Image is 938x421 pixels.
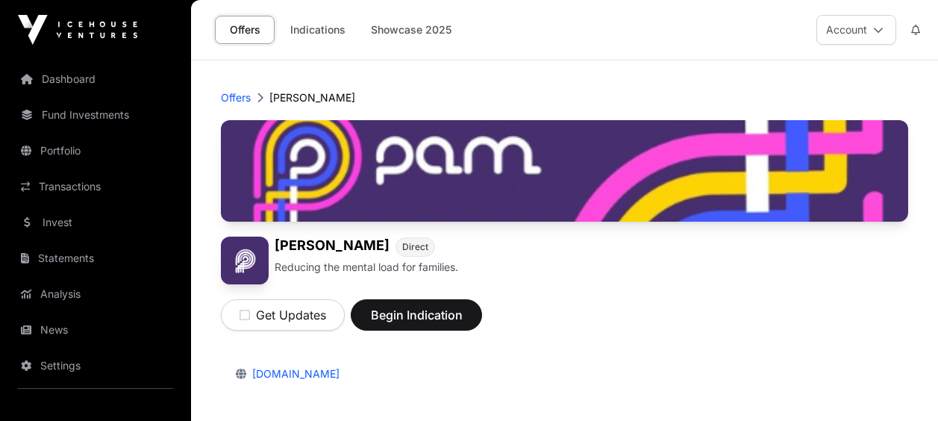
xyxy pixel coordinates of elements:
p: [PERSON_NAME] [269,90,355,105]
img: PAM [221,120,908,222]
a: Showcase 2025 [361,16,461,44]
span: Direct [402,241,428,253]
h1: [PERSON_NAME] [275,237,390,257]
a: Dashboard [12,63,179,96]
button: Begin Indication [351,299,482,331]
button: Account [816,15,896,45]
a: Portfolio [12,134,179,167]
span: Begin Indication [369,306,463,324]
a: Indications [281,16,355,44]
p: Reducing the mental load for families. [275,260,458,275]
a: Offers [215,16,275,44]
a: Analysis [12,278,179,311]
a: [DOMAIN_NAME] [246,367,340,380]
a: Invest [12,206,179,239]
img: PAM [221,237,269,284]
img: Icehouse Ventures Logo [18,15,137,45]
a: News [12,314,179,346]
a: Settings [12,349,179,382]
a: Transactions [12,170,179,203]
button: Get Updates [221,299,345,331]
a: Begin Indication [351,314,482,329]
a: Statements [12,242,179,275]
a: Offers [221,90,251,105]
a: Fund Investments [12,99,179,131]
